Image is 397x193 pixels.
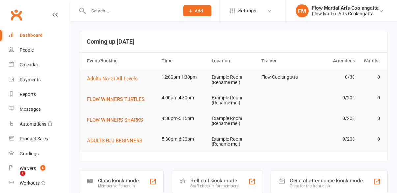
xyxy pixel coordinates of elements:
[9,87,70,102] a: Reports
[296,4,309,17] div: FM
[308,111,358,126] td: 0/200
[9,146,70,161] a: Gradings
[290,184,363,188] div: Great for the front desk
[308,132,358,147] td: 0/200
[209,69,258,90] td: Example Room (Rename me!)
[190,184,238,188] div: Staff check-in for members
[20,121,46,127] div: Automations
[98,178,139,184] div: Class kiosk mode
[87,116,148,124] button: FLOW WINNERS SHARKS
[87,95,149,103] button: FLOW WINNERS TURTLES
[195,8,203,13] span: Add
[308,69,358,85] td: 0/30
[20,47,34,53] div: People
[159,90,209,106] td: 4:00pm-4:30pm
[190,178,238,184] div: Roll call kiosk mode
[7,171,22,186] iframe: Intercom live chat
[86,6,175,15] input: Search...
[87,96,145,102] span: FLOW WINNERS TURTLES
[9,58,70,72] a: Calendar
[87,137,147,145] button: ADULTS BJJ BEGINNERS
[20,33,43,38] div: Dashboard
[209,111,258,132] td: Example Room (Rename me!)
[312,5,379,11] div: Flow Martial Arts Coolangatta
[87,138,142,144] span: ADULTS BJJ BEGINNERS
[238,3,256,18] span: Settings
[358,132,383,147] td: 0
[9,28,70,43] a: Dashboard
[20,77,41,82] div: Payments
[84,53,159,69] th: Event/Booking
[258,69,308,85] td: Flow Coolangatta
[20,62,38,67] div: Calendar
[40,165,45,171] span: 6
[159,69,209,85] td: 12:00pm-1:30pm
[9,161,70,176] a: Waivers 6
[209,53,258,69] th: Location
[98,184,139,188] div: Member self check-in
[87,117,143,123] span: FLOW WINNERS SHARKS
[9,176,70,191] a: Workouts
[290,178,363,184] div: General attendance kiosk mode
[9,72,70,87] a: Payments
[20,107,41,112] div: Messages
[9,117,70,132] a: Automations
[209,132,258,152] td: Example Room (Rename me!)
[8,7,24,23] a: Clubworx
[20,136,48,141] div: Product Sales
[209,90,258,111] td: Example Room (Rename me!)
[20,181,40,186] div: Workouts
[20,171,25,176] span: 1
[20,151,39,156] div: Gradings
[358,69,383,85] td: 0
[258,53,308,69] th: Trainer
[312,11,379,17] div: Flow Martial Arts Coolangatta
[358,53,383,69] th: Waitlist
[9,102,70,117] a: Messages
[308,53,358,69] th: Attendees
[183,5,211,16] button: Add
[20,92,36,97] div: Reports
[9,43,70,58] a: People
[159,132,209,147] td: 5:30pm-6:30pm
[308,90,358,106] td: 0/200
[9,132,70,146] a: Product Sales
[87,75,142,83] button: Adults No-Gi All Levels
[159,111,209,126] td: 4:30pm-5:15pm
[159,53,209,69] th: Time
[20,166,36,171] div: Waivers
[87,76,138,82] span: Adults No-Gi All Levels
[87,38,380,45] h3: Coming up [DATE]
[358,90,383,106] td: 0
[358,111,383,126] td: 0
